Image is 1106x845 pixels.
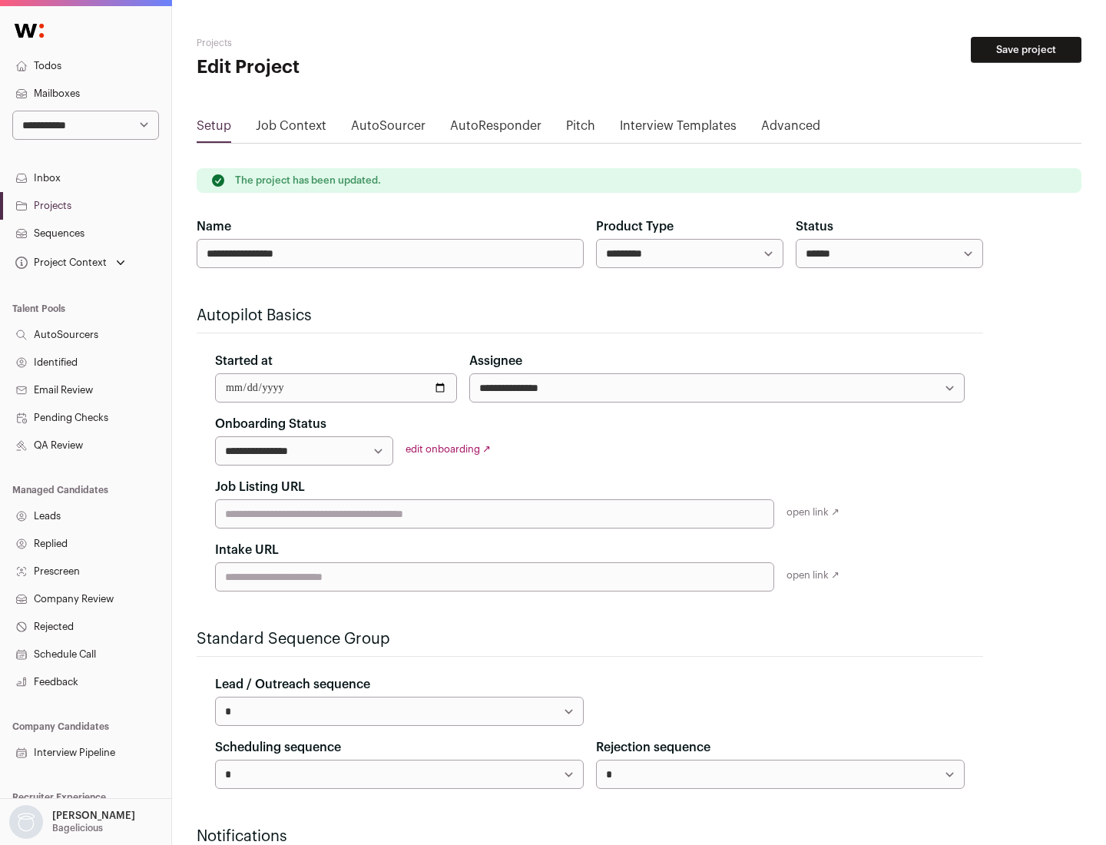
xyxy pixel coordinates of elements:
label: Scheduling sequence [215,738,341,757]
a: Interview Templates [620,117,737,141]
button: Open dropdown [6,805,138,839]
label: Rejection sequence [596,738,710,757]
button: Open dropdown [12,252,128,273]
h1: Edit Project [197,55,492,80]
label: Intake URL [215,541,279,559]
h2: Autopilot Basics [197,305,983,326]
label: Product Type [596,217,674,236]
img: Wellfound [6,15,52,46]
p: The project has been updated. [235,174,381,187]
a: Job Context [256,117,326,141]
h2: Standard Sequence Group [197,628,983,650]
img: nopic.png [9,805,43,839]
a: Advanced [761,117,820,141]
a: Setup [197,117,231,141]
p: [PERSON_NAME] [52,810,135,822]
label: Assignee [469,352,522,370]
a: edit onboarding ↗ [406,444,491,454]
label: Name [197,217,231,236]
label: Started at [215,352,273,370]
label: Lead / Outreach sequence [215,675,370,694]
h2: Projects [197,37,492,49]
a: Pitch [566,117,595,141]
label: Job Listing URL [215,478,305,496]
a: AutoResponder [450,117,541,141]
label: Onboarding Status [215,415,326,433]
button: Save project [971,37,1081,63]
a: AutoSourcer [351,117,426,141]
div: Project Context [12,257,107,269]
label: Status [796,217,833,236]
p: Bagelicious [52,822,103,834]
